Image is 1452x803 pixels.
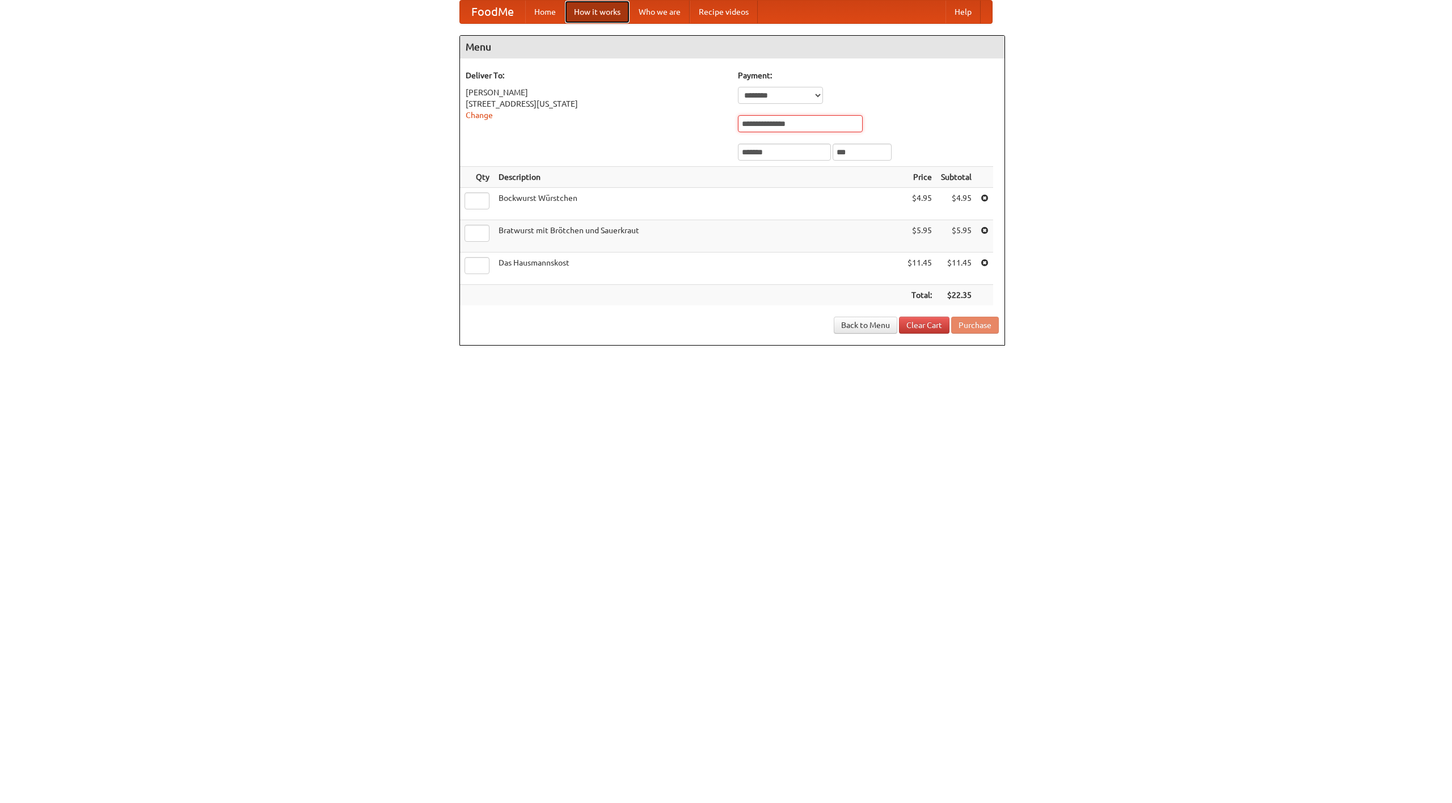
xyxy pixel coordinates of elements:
[951,317,999,334] button: Purchase
[899,317,949,334] a: Clear Cart
[630,1,690,23] a: Who we are
[460,1,525,23] a: FoodMe
[936,188,976,220] td: $4.95
[903,188,936,220] td: $4.95
[903,285,936,306] th: Total:
[494,188,903,220] td: Bockwurst Würstchen
[466,98,727,110] div: [STREET_ADDRESS][US_STATE]
[903,253,936,285] td: $11.45
[466,87,727,98] div: [PERSON_NAME]
[466,70,727,81] h5: Deliver To:
[946,1,981,23] a: Help
[460,36,1004,58] h4: Menu
[466,111,493,120] a: Change
[834,317,897,334] a: Back to Menu
[690,1,758,23] a: Recipe videos
[565,1,630,23] a: How it works
[738,70,999,81] h5: Payment:
[936,285,976,306] th: $22.35
[936,220,976,253] td: $5.95
[525,1,565,23] a: Home
[936,253,976,285] td: $11.45
[903,167,936,188] th: Price
[936,167,976,188] th: Subtotal
[494,253,903,285] td: Das Hausmannskost
[460,167,494,188] th: Qty
[494,220,903,253] td: Bratwurst mit Brötchen und Sauerkraut
[494,167,903,188] th: Description
[903,220,936,253] td: $5.95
